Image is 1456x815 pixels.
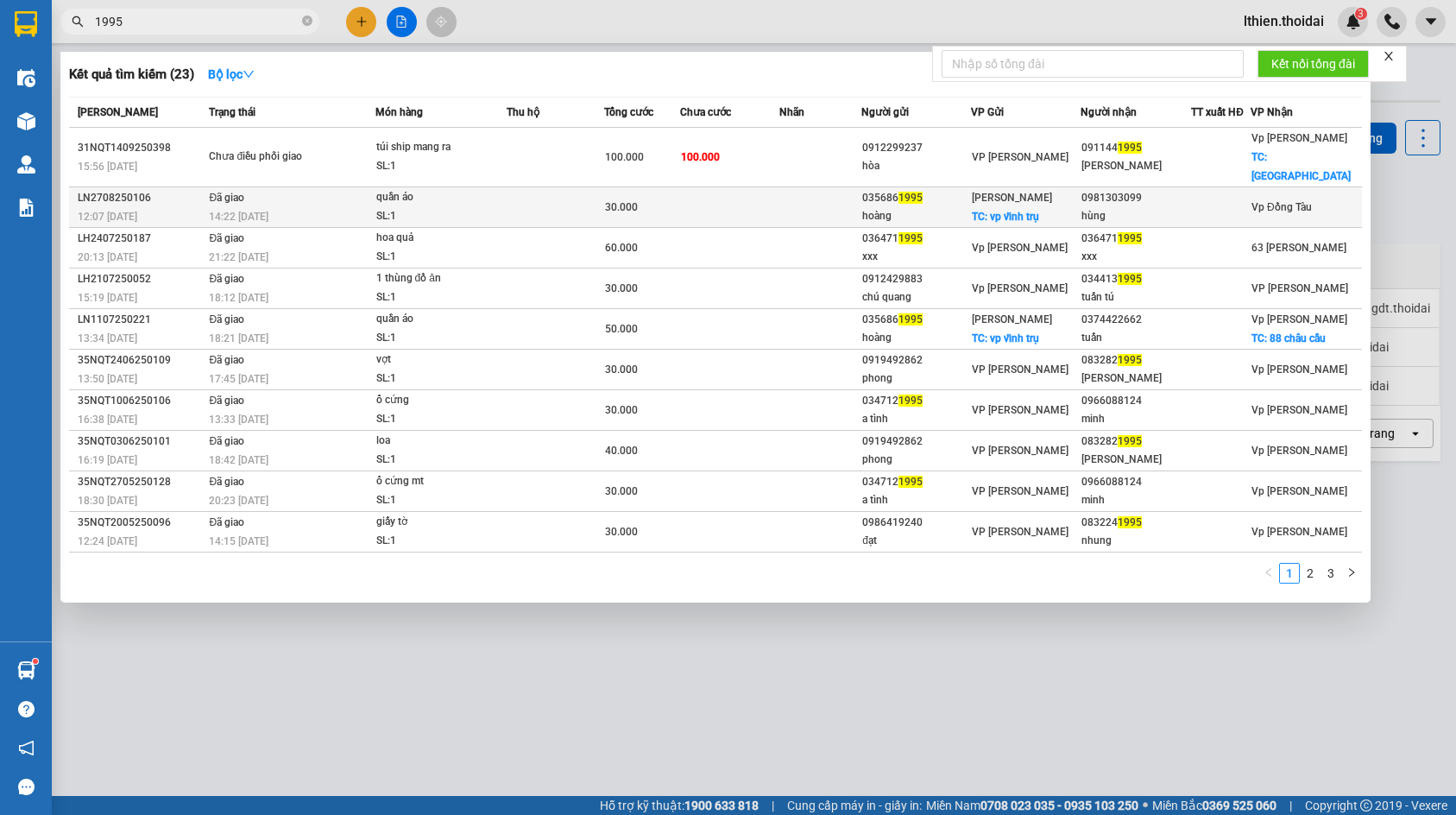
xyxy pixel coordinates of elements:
div: hòa [862,157,969,175]
div: 35NQT0306250101 [78,433,204,451]
span: VP Nhận [1251,106,1293,118]
span: 18:42 [DATE] [209,454,268,466]
span: 12:07 [DATE] [78,211,137,223]
span: 1995 [1118,142,1142,154]
span: 21:22 [DATE] [209,251,268,263]
span: 40.000 [605,445,638,457]
span: 30.000 [605,282,638,294]
span: 15:19 [DATE] [78,292,137,304]
div: 0919492862 [862,351,969,370]
div: hoàng [862,207,969,225]
span: VP [PERSON_NAME] [972,363,1068,376]
span: VP [PERSON_NAME] [972,526,1068,538]
span: 50.000 [605,323,638,335]
div: a tình [862,410,969,428]
span: VP [PERSON_NAME] [972,445,1068,457]
span: Kết nối tổng đài [1271,54,1355,73]
span: Thu hộ [507,106,539,118]
div: SL: 1 [376,157,506,176]
span: message [18,779,35,795]
div: loa [376,432,506,451]
div: 036471 [862,230,969,248]
div: 1 thùng đồ ăn [376,269,506,288]
div: xxx [862,248,969,266]
li: 1 [1279,563,1300,584]
span: 1995 [1118,273,1142,285]
span: 1995 [898,232,923,244]
sup: 1 [33,659,38,664]
span: search [72,16,84,28]
span: Vp [PERSON_NAME] [1251,485,1347,497]
img: warehouse-icon [17,112,35,130]
span: 1995 [898,313,923,325]
span: 16:19 [DATE] [78,454,137,466]
span: Đã giao [209,476,244,488]
span: 18:21 [DATE] [209,332,268,344]
span: down [243,68,255,80]
input: Tìm tên, số ĐT hoặc mã đơn [95,12,299,31]
div: nhung [1081,532,1190,550]
div: đạt [862,532,969,550]
button: Kết nối tổng đài [1257,50,1369,78]
span: Vp [PERSON_NAME] [1251,526,1347,538]
div: 036471 [1081,230,1190,248]
div: 034712 [862,473,969,491]
div: Chưa điều phối giao [209,148,338,167]
span: VP [PERSON_NAME] [1251,282,1348,294]
span: Trạng thái [209,106,255,118]
div: 083282 [1081,351,1190,370]
div: 091144 [1081,139,1190,157]
div: quần áo [376,188,506,207]
div: hoàng [862,329,969,347]
span: 100.000 [681,151,720,163]
span: Đã giao [209,313,244,325]
span: Đã giao [209,435,244,447]
div: 083282 [1081,433,1190,451]
div: 0374422662 [1081,311,1190,329]
span: 1995 [1118,354,1142,366]
span: 16:38 [DATE] [78,414,137,426]
div: LN1107250221 [78,311,204,329]
span: 30.000 [605,485,638,497]
span: TT xuất HĐ [1191,106,1244,118]
div: 0966088124 [1081,473,1190,491]
div: ổ cứng mt [376,472,506,491]
div: hoa quả [376,229,506,248]
span: [PERSON_NAME] [972,313,1052,325]
div: túi ship mang ra [376,138,506,157]
span: Người gửi [861,106,909,118]
span: VP [PERSON_NAME] [972,404,1068,416]
div: 35NQT2705250128 [78,473,204,491]
input: Nhập số tổng đài [942,50,1244,78]
span: 60.000 [605,242,638,254]
span: 30.000 [605,404,638,416]
span: Tổng cước [604,106,653,118]
span: Đã giao [209,192,244,204]
a: 2 [1301,564,1320,583]
div: [PERSON_NAME] [1081,451,1190,469]
span: 100.000 [605,151,644,163]
div: 034712 [862,392,969,410]
div: 0981303099 [1081,189,1190,207]
div: 035686 [862,311,969,329]
div: SL: 1 [376,329,506,348]
span: Đã giao [209,516,244,528]
div: SL: 1 [376,532,506,551]
div: minh [1081,410,1190,428]
span: VP [PERSON_NAME] [972,485,1068,497]
span: 14:22 [DATE] [209,211,268,223]
div: 035686 [862,189,969,207]
div: 083224 [1081,514,1190,532]
div: ổ cứng [376,391,506,410]
div: tuấn tú [1081,288,1190,306]
div: giấy tờ [376,513,506,532]
span: 15:56 [DATE] [78,161,137,173]
div: phong [862,370,969,388]
div: 0966088124 [1081,392,1190,410]
div: minh [1081,491,1190,509]
span: TC: [GEOGRAPHIC_DATA] [1251,151,1351,182]
span: 1995 [1118,516,1142,528]
span: 30.000 [605,363,638,376]
div: SL: 1 [376,491,506,510]
div: 034413 [1081,270,1190,288]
